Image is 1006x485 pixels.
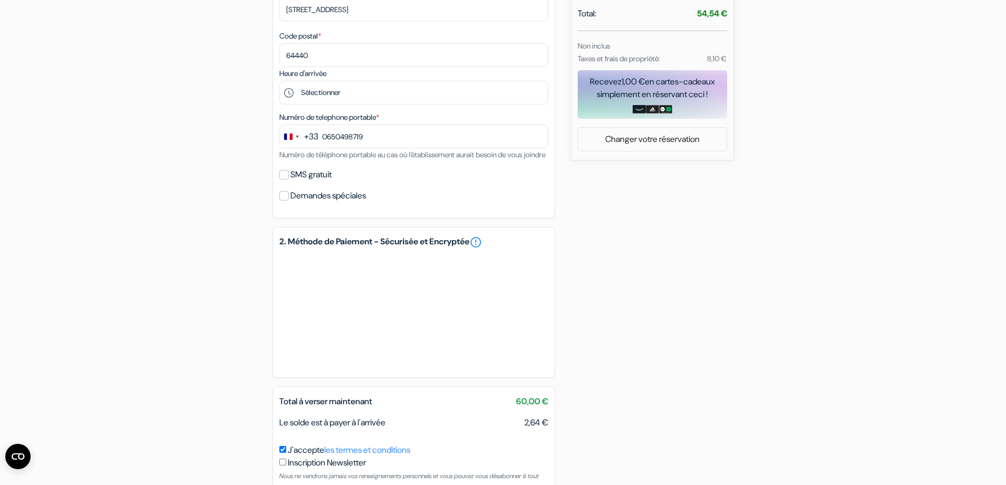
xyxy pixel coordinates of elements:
[279,31,321,42] label: Code postal
[578,41,610,51] small: Non inclus
[622,76,645,87] span: 1,00 €
[304,130,318,143] div: +33
[697,8,727,19] strong: 54,54 €
[578,75,727,101] div: Recevez en cartes-cadeaux simplement en réservant ceci !
[578,7,596,20] span: Total:
[290,188,366,203] label: Demandes spéciales
[633,105,646,113] img: amazon-card-no-text.png
[469,236,482,249] a: error_outline
[279,417,386,428] span: Le solde est à payer à l'arrivée
[578,129,727,149] a: Changer votre réservation
[516,395,548,408] span: 60,00 €
[280,125,318,148] button: Change country, selected France (+33)
[646,105,659,113] img: adidas-card.png
[5,444,31,469] button: Ouvrir le widget CMP
[524,416,548,429] span: 2,64 €
[578,54,660,63] small: Taxes et frais de propriété:
[277,251,550,371] iframe: Cadre de saisie sécurisé pour le paiement
[279,396,372,407] span: Total à verser maintenant
[279,236,548,249] h5: 2. Méthode de Paiement - Sécurisée et Encryptée
[279,68,326,79] label: Heure d'arrivée
[288,444,410,457] label: J'accepte
[279,150,546,159] small: Numéro de téléphone portable au cas où l'établissement aurait besoin de vous joindre
[290,167,332,182] label: SMS gratuit
[324,444,410,455] a: les termes et conditions
[279,112,379,123] label: Numéro de telephone portable
[288,457,366,469] label: Inscription Newsletter
[659,105,672,113] img: uber-uber-eats-card.png
[707,54,727,63] small: 8,10 €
